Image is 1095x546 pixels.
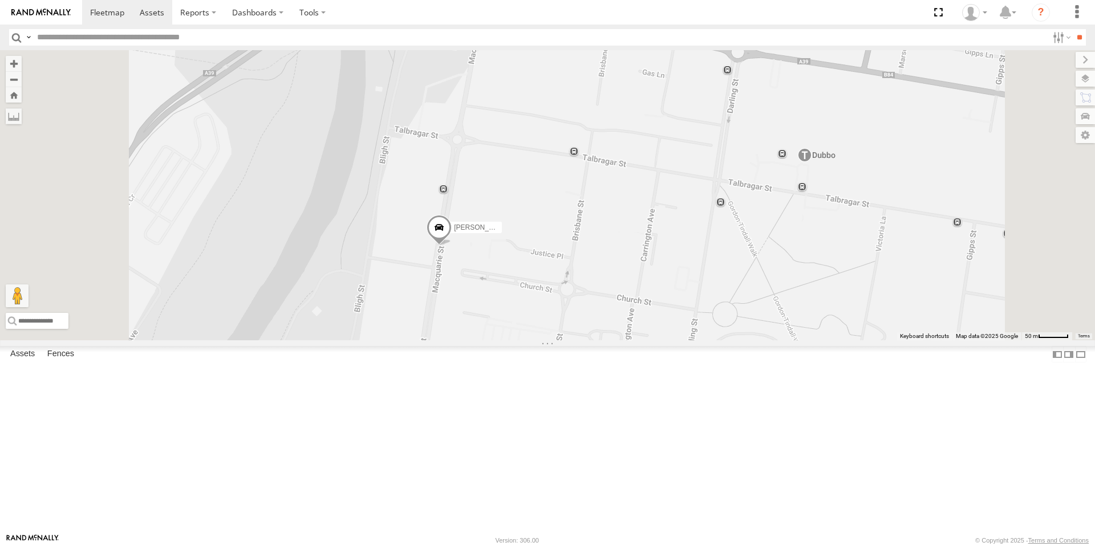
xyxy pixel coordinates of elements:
[900,332,949,340] button: Keyboard shortcuts
[24,29,33,46] label: Search Query
[6,535,59,546] a: Visit our Website
[1028,537,1089,544] a: Terms and Conditions
[1063,346,1074,362] label: Dock Summary Table to the Right
[6,87,22,103] button: Zoom Home
[6,71,22,87] button: Zoom out
[1052,346,1063,362] label: Dock Summary Table to the Left
[1025,333,1038,339] span: 50 m
[1078,333,1090,338] a: Terms (opens in new tab)
[958,4,991,21] div: Beth Porter
[1075,346,1086,362] label: Hide Summary Table
[5,347,40,362] label: Assets
[6,56,22,71] button: Zoom in
[6,284,29,307] button: Drag Pegman onto the map to open Street View
[11,9,71,17] img: rand-logo.svg
[1076,127,1095,143] label: Map Settings
[1021,332,1072,340] button: Map scale: 50 m per 50 pixels
[1032,3,1050,22] i: ?
[454,223,584,231] span: [PERSON_NAME] [PERSON_NAME] New
[956,333,1018,339] span: Map data ©2025 Google
[1048,29,1073,46] label: Search Filter Options
[975,537,1089,544] div: © Copyright 2025 -
[42,347,80,362] label: Fences
[496,537,539,544] div: Version: 306.00
[6,108,22,124] label: Measure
